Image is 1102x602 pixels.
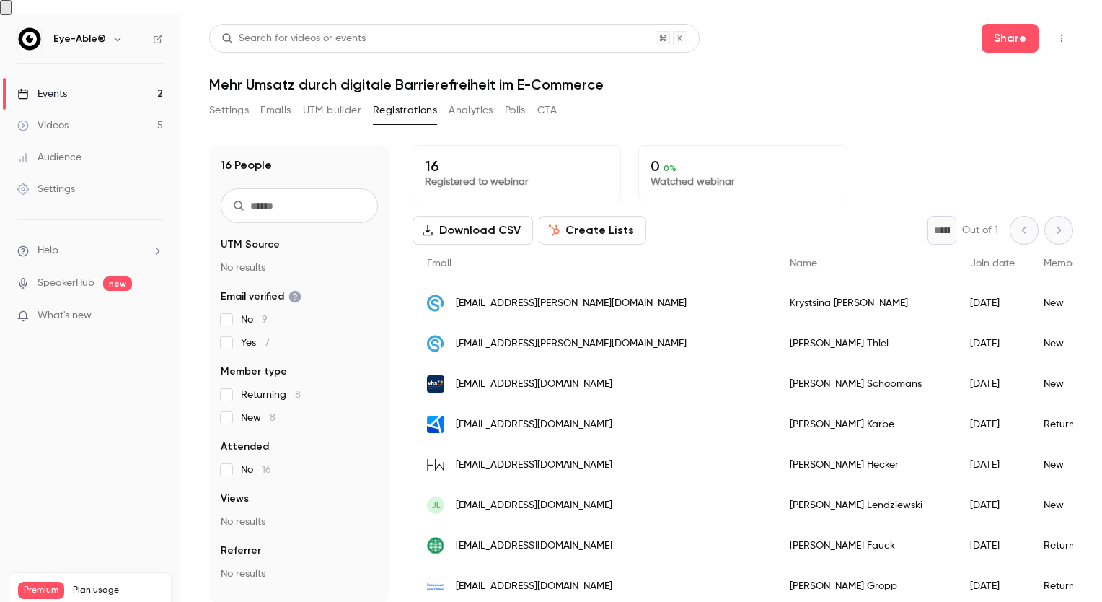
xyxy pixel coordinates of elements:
[103,276,132,291] span: new
[982,24,1039,53] button: Share
[221,567,378,581] p: No results
[962,223,998,237] p: Out of 1
[427,537,444,554] img: dw-shop.de
[456,538,612,554] span: [EMAIL_ADDRESS][DOMAIN_NAME]
[539,216,646,245] button: Create Lists
[456,296,687,311] span: [EMAIL_ADDRESS][PERSON_NAME][DOMAIN_NAME]
[209,76,1073,93] h1: Mehr Umsatz durch digitale Barrierefreiheit im E-Commerce
[956,485,1029,525] div: [DATE]
[427,295,444,312] img: solution360.de
[956,323,1029,364] div: [DATE]
[970,258,1015,269] span: Join date
[427,577,444,595] img: schwille.de
[73,585,162,596] span: Plan usage
[775,364,956,404] div: [PERSON_NAME] Schopmans
[17,243,163,258] li: help-dropdown-opener
[265,338,270,348] span: 7
[427,375,444,393] img: kvhs-vechta.de
[295,390,301,400] span: 8
[241,463,271,477] span: No
[956,404,1029,445] div: [DATE]
[651,157,834,175] p: 0
[17,150,81,165] div: Audience
[221,237,378,581] section: facet-groups
[221,31,366,46] div: Search for videos or events
[505,99,526,122] button: Polls
[456,336,687,352] span: [EMAIL_ADDRESS][PERSON_NAME][DOMAIN_NAME]
[241,336,270,350] span: Yes
[262,315,268,325] span: 9
[790,258,817,269] span: Name
[775,404,956,445] div: [PERSON_NAME] Karbe
[956,283,1029,323] div: [DATE]
[18,27,41,51] img: Eye-Able®
[18,582,64,599] span: Premium
[221,289,301,304] span: Email verified
[221,440,269,454] span: Attended
[260,99,291,122] button: Emails
[456,377,612,392] span: [EMAIL_ADDRESS][DOMAIN_NAME]
[431,499,441,512] span: JL
[427,335,444,352] img: solution360.de
[221,544,261,558] span: Referrer
[209,99,249,122] button: Settings
[775,525,956,566] div: [PERSON_NAME] Fauck
[956,445,1029,485] div: [DATE]
[449,99,493,122] button: Analytics
[664,163,676,173] span: 0 %
[413,216,533,245] button: Download CSV
[38,243,58,258] span: Help
[956,364,1029,404] div: [DATE]
[221,261,378,275] p: No results
[427,456,444,474] img: haardtwind.de
[775,445,956,485] div: [PERSON_NAME] Hecker
[427,416,444,433] img: actino.de
[17,182,75,196] div: Settings
[373,99,437,122] button: Registrations
[17,87,67,101] div: Events
[221,492,249,506] span: Views
[775,323,956,364] div: [PERSON_NAME] Thiel
[38,276,94,291] a: SpeakerHub
[537,99,557,122] button: CTA
[303,99,361,122] button: UTM builder
[456,458,612,473] span: [EMAIL_ADDRESS][DOMAIN_NAME]
[221,237,280,252] span: UTM Source
[775,283,956,323] div: Krystsina [PERSON_NAME]
[651,175,834,189] p: Watched webinar
[17,118,69,133] div: Videos
[956,525,1029,566] div: [DATE]
[456,498,612,513] span: [EMAIL_ADDRESS][DOMAIN_NAME]
[456,417,612,432] span: [EMAIL_ADDRESS][DOMAIN_NAME]
[221,157,272,174] h1: 16 People
[425,175,609,189] p: Registered to webinar
[241,411,275,425] span: New
[775,485,956,525] div: [PERSON_NAME] Lendziewski
[38,308,92,323] span: What's new
[221,365,287,379] span: Member type
[241,313,268,327] span: No
[270,413,275,423] span: 8
[262,465,271,475] span: 16
[241,388,301,402] span: Returning
[53,32,106,46] h6: Eye-Able®
[221,515,378,529] p: No results
[427,258,451,269] span: Email
[456,579,612,594] span: [EMAIL_ADDRESS][DOMAIN_NAME]
[425,157,609,175] p: 16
